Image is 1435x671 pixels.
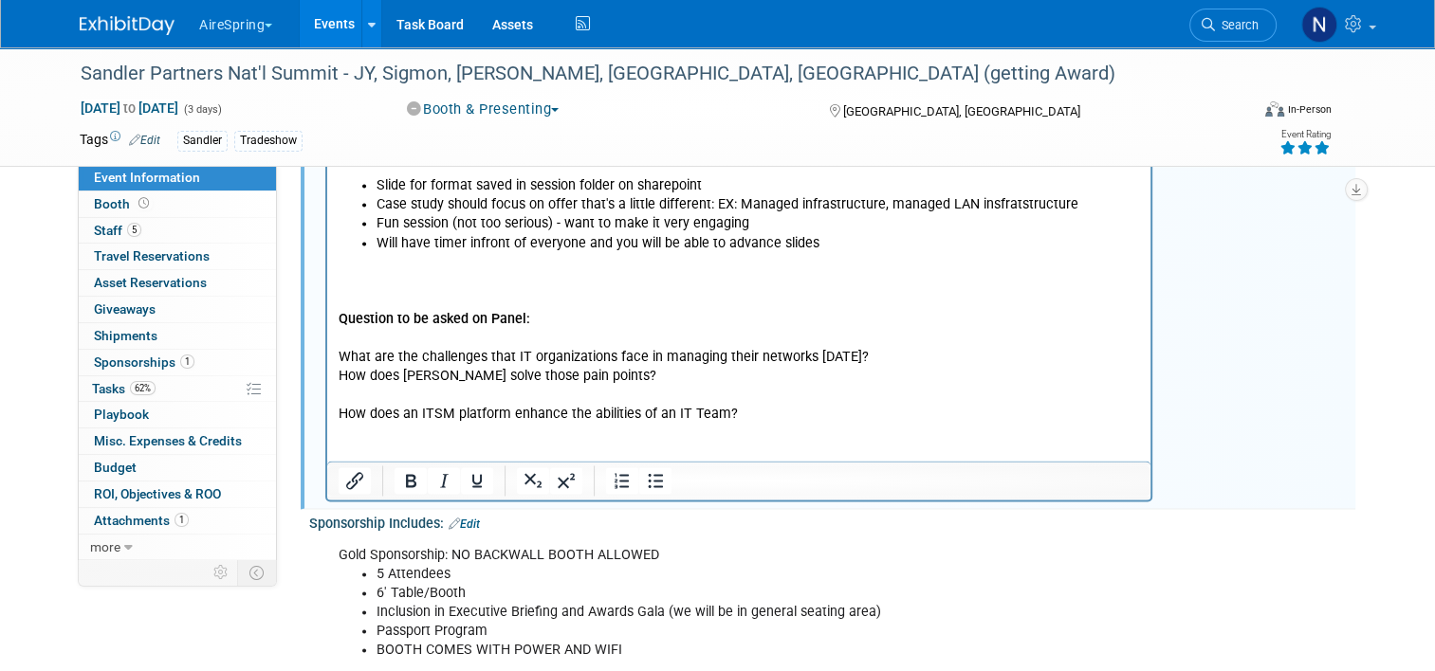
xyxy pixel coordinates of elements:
[79,218,276,244] a: Staff5
[79,402,276,427] a: Playbook
[449,517,480,531] a: Edit
[1279,130,1331,139] div: Event Rating
[1215,18,1259,32] span: Search
[120,100,138,116] span: to
[94,275,207,290] span: Asset Reservations
[10,8,814,617] body: Rich Text Area. Press ALT-0 for help.
[205,560,238,585] td: Personalize Event Tab Strip
[517,467,549,494] button: Subscript
[79,297,276,322] a: Giveaways
[49,331,813,350] li: Slide for format saved in session folder on sharepoint
[339,467,371,494] button: Insert/edit link
[309,509,1355,534] div: Sponsorship Includes:
[182,103,222,116] span: (3 days)
[130,381,156,395] span: 62%
[1189,9,1277,42] a: Search
[79,244,276,269] a: Travel Reservations
[11,465,203,481] b: Question to be asked on Panel:
[11,521,813,540] p: How does [PERSON_NAME] solve those pain points?
[80,100,179,117] span: [DATE] [DATE]
[238,560,277,585] td: Toggle Event Tabs
[79,508,276,534] a: Attachments1
[11,294,208,310] b: Prep Session Call Notes [DATE]:
[79,323,276,349] a: Shipments
[49,350,813,369] li: Case study should focus on offer that's a little different: EX: Managed infrastructure, managed L...
[1287,102,1332,117] div: In-Person
[400,100,567,119] button: Booth & Presenting
[1147,99,1332,127] div: Event Format
[94,248,210,263] span: Travel Reservations
[94,513,189,528] span: Attachments
[94,354,194,370] span: Sponsorships
[94,486,221,501] span: ROI, Objectives & ROO
[639,467,672,494] button: Bullet list
[11,46,195,63] b: [DATE] from 11am to 11:45am
[377,622,1141,641] li: Passport Program
[129,134,160,147] a: Edit
[79,270,276,296] a: Asset Reservations
[11,65,509,82] a: Why Connectivity and Managed Network Services Remain Core to Every Business
[377,565,1141,584] li: 5 Attendees
[94,301,156,317] span: Giveaways
[377,603,1141,622] li: Inclusion in Executive Briefing and Awards Gala (we will be in general seating area)
[1301,7,1337,43] img: Natalie Pyron
[49,389,813,408] li: Will have timer infront of everyone and you will be able to advance slides
[79,165,276,190] a: Event Information
[377,641,1141,660] li: BOOTH COMES WITH POWER AND WIFI
[1265,101,1284,117] img: Format-Inperson.png
[550,467,582,494] button: Superscript
[135,196,153,210] span: Booth not reserved yet
[94,407,149,422] span: Playbook
[377,584,1141,603] li: 6' Table/Booth
[79,535,276,560] a: more
[80,130,160,152] td: Tags
[175,513,189,527] span: 1
[94,223,141,238] span: Staff
[395,467,427,494] button: Bold
[90,539,120,554] span: more
[177,131,228,151] div: Sandler
[79,191,276,217] a: Booth
[234,131,303,151] div: Tradeshow
[843,104,1080,118] span: [GEOGRAPHIC_DATA], [GEOGRAPHIC_DATA]
[428,467,460,494] button: Italic
[94,196,153,211] span: Booth
[127,223,141,237] span: 5
[74,57,1225,91] div: Sandler Partners Nat'l Summit - JY, Sigmon, [PERSON_NAME], [GEOGRAPHIC_DATA], [GEOGRAPHIC_DATA] (...
[11,559,813,578] p: How does an ITSM platform enhance the abilities of an IT Team?
[92,381,156,396] span: Tasks
[79,455,276,481] a: Budget
[94,328,157,343] span: Shipments
[11,8,813,331] p: Yes, $6000 for JY to participate on breakout panel just like last year. Moderators: [PERSON_NAME]...
[11,502,813,521] p: What are the challenges that IT organizations face in managing their networks [DATE]?
[94,170,200,185] span: Event Information
[79,481,276,507] a: ROI, Objectives & ROO
[180,354,194,369] span: 1
[94,433,242,448] span: Misc. Expenses & Credits
[461,467,493,494] button: Underline
[79,428,276,454] a: Misc. Expenses & Credits
[606,467,638,494] button: Numbered list
[49,369,813,388] li: Fun session (not too serious) - want to make it very engaging
[94,460,137,475] span: Budget
[80,16,175,35] img: ExhibitDay
[79,350,276,375] a: Sponsorships1
[79,376,276,402] a: Tasks62%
